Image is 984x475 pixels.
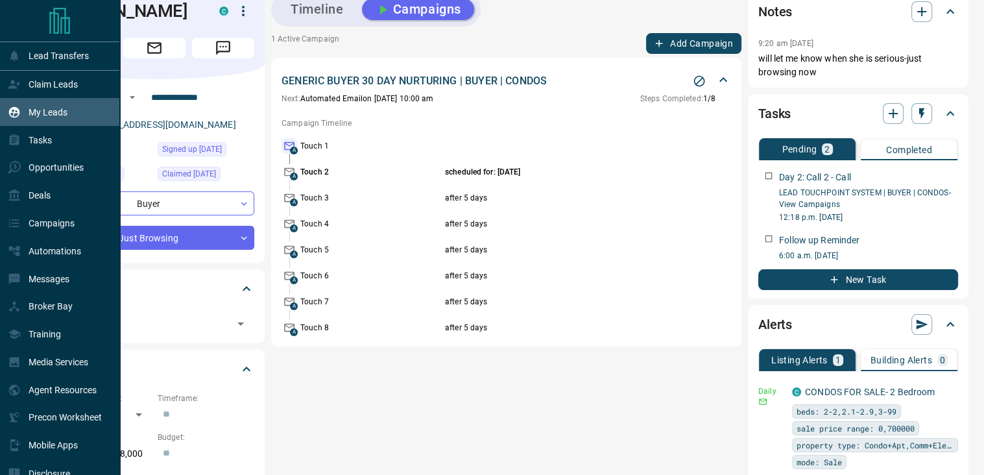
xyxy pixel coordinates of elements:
div: Tags [54,273,254,304]
button: Add Campaign [646,33,741,54]
span: Signed up [DATE] [162,143,222,156]
h2: Tasks [758,103,791,124]
span: Steps Completed: [640,94,703,103]
span: A [290,250,298,258]
p: after 5 days [445,218,680,230]
div: Tasks [758,98,958,129]
span: sale price range: 0,700000 [797,422,915,435]
span: Claimed [DATE] [162,167,216,180]
p: Completed [886,145,932,154]
p: after 5 days [445,192,680,204]
div: GENERIC BUYER 30 DAY NURTURING | BUYER | CONDOSStop CampaignNext:Automated Emailon [DATE] 10:00 a... [282,71,731,107]
p: Touch 2 [300,166,442,178]
span: A [290,225,298,232]
p: Automated Email on [DATE] 10:00 am [282,93,433,104]
p: Day 2: Call 2 - Call [779,171,851,184]
div: condos.ca [792,387,801,396]
p: scheduled for: [DATE] [445,166,680,178]
div: Thu Sep 04 2025 [158,167,254,185]
p: Budget: [158,432,254,443]
div: Just Browsing [54,226,254,250]
p: Touch 1 [300,140,442,152]
div: Criteria [54,354,254,385]
p: Campaign Timeline [282,117,731,129]
p: Daily [758,385,784,397]
p: 1 Active Campaign [271,33,339,54]
span: A [290,276,298,284]
button: Open [125,90,140,105]
h2: Notes [758,1,792,22]
div: condos.ca [219,6,228,16]
p: will let me know when she is serious-just browsing now [758,52,958,79]
button: New Task [758,269,958,290]
div: Buyer [54,191,254,215]
p: Touch 6 [300,270,442,282]
p: GENERIC BUYER 30 DAY NURTURING | BUYER | CONDOS [282,73,547,89]
span: beds: 2-2,2.1-2.9,3-99 [797,405,896,418]
a: CONDOS FOR SALE- 2 Bedroom [805,387,935,397]
h2: Alerts [758,314,792,335]
p: Touch 4 [300,218,442,230]
p: 1 / 8 [640,93,715,104]
p: after 5 days [445,322,680,334]
p: 9:20 am [DATE] [758,39,813,48]
span: A [290,173,298,180]
p: Touch 5 [300,244,442,256]
p: Listing Alerts [771,356,828,365]
button: Open [232,315,250,333]
span: A [290,328,298,336]
p: after 5 days [445,244,680,256]
p: 2 [824,145,830,154]
p: after 5 days [445,270,680,282]
p: after 5 days [445,296,680,308]
p: Building Alerts [870,356,932,365]
a: LEAD TOUCHPOINT SYSTEM | BUYER | CONDOS- View Campaigns [779,188,951,209]
p: Pending [782,145,817,154]
div: Alerts [758,309,958,340]
p: 12:18 p.m. [DATE] [779,212,958,223]
span: A [290,147,298,154]
h1: [PERSON_NAME] [54,1,200,21]
p: 0 [940,356,945,365]
span: A [290,302,298,310]
a: [EMAIL_ADDRESS][DOMAIN_NAME] [90,119,236,130]
span: Email [123,38,186,58]
span: property type: Condo+Apt,Comm+Element+Condo,Leasehold+Condo [797,439,954,452]
div: Wed Jul 24 2019 [158,142,254,160]
p: 6:00 a.m. [DATE] [779,250,958,262]
p: Touch 3 [300,192,442,204]
p: 1 [835,356,841,365]
span: mode: Sale [797,456,842,469]
p: Follow up Reminder [779,234,859,247]
span: Message [192,38,254,58]
span: A [290,199,298,206]
svg: Email [758,397,767,406]
p: Touch 7 [300,296,442,308]
p: Touch 8 [300,322,442,334]
span: Next: [282,94,300,103]
button: Stop Campaign [690,71,709,91]
p: Timeframe: [158,393,254,404]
